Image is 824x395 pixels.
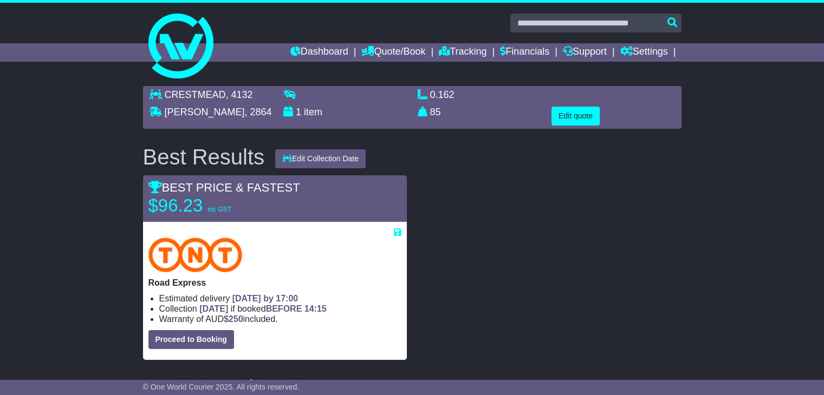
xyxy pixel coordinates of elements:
span: [DATE] [199,304,228,313]
p: Road Express [148,278,401,288]
a: Dashboard [290,43,348,62]
a: Support [563,43,607,62]
span: BEST PRICE & FASTEST [148,181,300,194]
img: TNT Domestic: Road Express [148,238,243,272]
span: , 2864 [245,107,272,117]
button: Edit quote [552,107,600,126]
span: , 4132 [226,89,253,100]
span: $ [224,314,243,324]
p: $96.23 [148,195,284,216]
span: © One World Courier 2025. All rights reserved. [143,383,300,391]
a: Tracking [439,43,486,62]
button: Edit Collection Date [275,149,366,168]
span: if booked [199,304,326,313]
div: Best Results [138,145,270,169]
span: 0.162 [430,89,455,100]
span: BEFORE [266,304,302,313]
span: 14:15 [304,304,327,313]
span: [DATE] by 17:00 [232,294,299,303]
a: Settings [620,43,668,62]
span: 250 [229,314,243,324]
span: 85 [430,107,441,117]
li: Estimated delivery [159,293,401,304]
span: item [304,107,322,117]
button: Proceed to Booking [148,330,234,349]
li: Collection [159,304,401,314]
a: Quote/Book [361,43,425,62]
span: CRESTMEAD [165,89,226,100]
a: Financials [500,43,549,62]
span: 1 [296,107,301,117]
li: Warranty of AUD included. [159,314,401,324]
span: [PERSON_NAME] [165,107,245,117]
span: inc GST [208,206,231,213]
